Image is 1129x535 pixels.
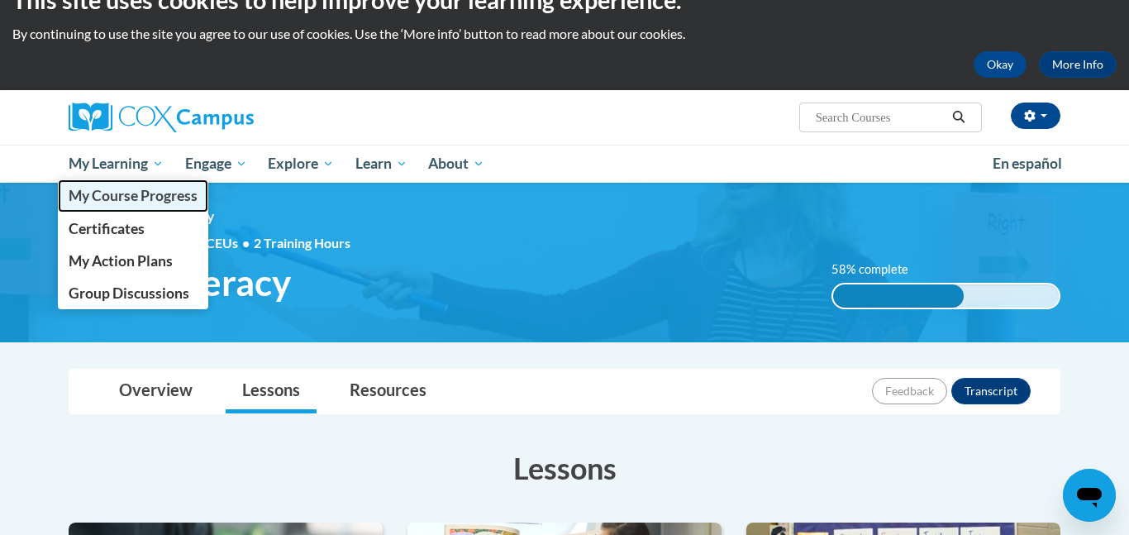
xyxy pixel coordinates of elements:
[951,378,1031,404] button: Transcript
[69,103,254,132] img: Cox Campus
[58,179,208,212] a: My Course Progress
[268,154,334,174] span: Explore
[69,187,198,204] span: My Course Progress
[58,145,174,183] a: My Learning
[831,260,927,279] label: 58% complete
[333,370,443,413] a: Resources
[982,146,1073,181] a: En español
[69,284,189,302] span: Group Discussions
[814,107,946,127] input: Search Courses
[226,370,317,413] a: Lessons
[58,245,208,277] a: My Action Plans
[69,103,383,132] a: Cox Campus
[1011,103,1060,129] button: Account Settings
[185,154,247,174] span: Engage
[174,145,258,183] a: Engage
[833,284,965,308] div: 58% complete
[345,145,418,183] a: Learn
[44,145,1085,183] div: Main menu
[418,145,496,183] a: About
[178,234,254,252] span: 0.20 CEUs
[872,378,947,404] button: Feedback
[12,25,1117,43] p: By continuing to use the site you agree to our use of cookies. Use the ‘More info’ button to read...
[242,235,250,251] span: •
[69,154,164,174] span: My Learning
[1039,51,1117,78] a: More Info
[257,145,345,183] a: Explore
[58,213,208,245] a: Certificates
[355,154,407,174] span: Learn
[58,277,208,309] a: Group Discussions
[254,235,350,251] span: 2 Training Hours
[428,154,484,174] span: About
[69,220,145,237] span: Certificates
[993,155,1062,172] span: En español
[69,447,1060,489] h3: Lessons
[69,252,173,270] span: My Action Plans
[102,370,209,413] a: Overview
[974,51,1027,78] button: Okay
[946,107,971,127] button: Search
[1063,469,1116,522] iframe: Button to launch messaging window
